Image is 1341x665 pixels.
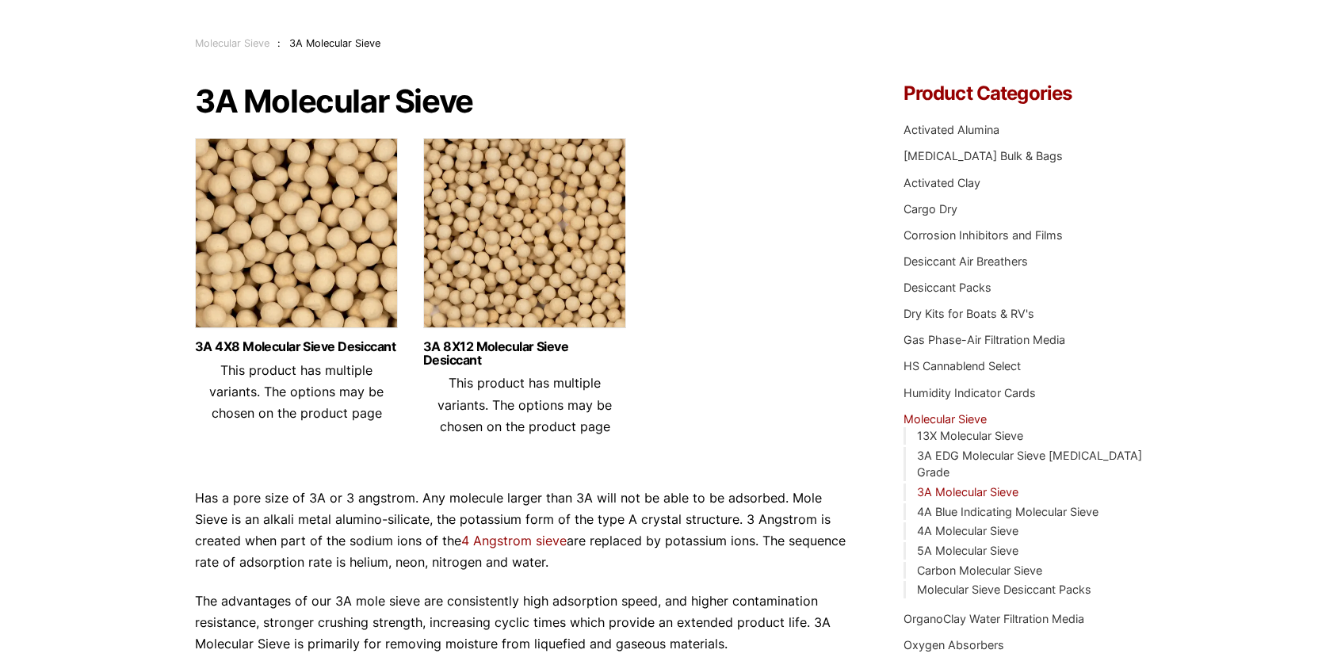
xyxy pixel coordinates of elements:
[437,375,612,434] span: This product has multiple variants. The options may be chosen on the product page
[277,37,281,49] span: :
[904,612,1084,625] a: OrganoClay Water Filtration Media
[917,524,1018,537] a: 4A Molecular Sieve
[461,533,567,548] a: 4 Angstrom sieve
[904,176,980,189] a: Activated Clay
[195,340,398,354] a: 3A 4X8 Molecular Sieve Desiccant
[195,487,856,574] p: Has a pore size of 3A or 3 angstrom. Any molecule larger than 3A will not be able to be adsorbed....
[195,84,856,119] h1: 3A Molecular Sieve
[917,485,1018,499] a: 3A Molecular Sieve
[904,359,1021,373] a: HS Cannablend Select
[904,281,991,294] a: Desiccant Packs
[917,505,1098,518] a: 4A Blue Indicating Molecular Sieve
[904,228,1063,242] a: Corrosion Inhibitors and Films
[209,362,384,421] span: This product has multiple variants. The options may be chosen on the product page
[423,340,626,367] a: 3A 8X12 Molecular Sieve Desiccant
[917,544,1018,557] a: 5A Molecular Sieve
[195,590,856,655] p: The advantages of our 3A mole sieve are consistently high adsorption speed, and higher contaminat...
[904,149,1063,162] a: [MEDICAL_DATA] Bulk & Bags
[917,429,1023,442] a: 13X Molecular Sieve
[917,564,1042,577] a: Carbon Molecular Sieve
[904,333,1065,346] a: Gas Phase-Air Filtration Media
[917,449,1142,480] a: 3A EDG Molecular Sieve [MEDICAL_DATA] Grade
[289,37,380,49] span: 3A Molecular Sieve
[904,412,987,426] a: Molecular Sieve
[904,254,1028,268] a: Desiccant Air Breathers
[195,37,269,49] a: Molecular Sieve
[904,202,957,216] a: Cargo Dry
[917,583,1091,596] a: Molecular Sieve Desiccant Packs
[904,123,999,136] a: Activated Alumina
[904,386,1036,399] a: Humidity Indicator Cards
[904,307,1034,320] a: Dry Kits for Boats & RV's
[904,84,1146,103] h4: Product Categories
[904,638,1004,652] a: Oxygen Absorbers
